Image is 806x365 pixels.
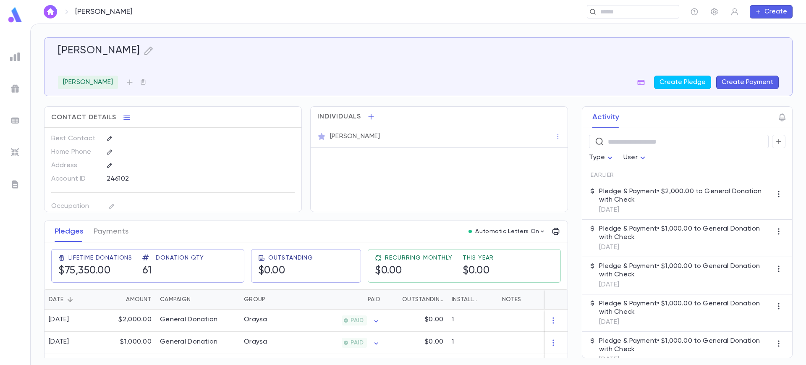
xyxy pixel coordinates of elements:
[244,338,267,346] div: Oraysa
[51,145,99,159] p: Home Phone
[45,8,55,15] img: home_white.a664292cf8c1dea59945f0da9f25487c.svg
[113,293,126,306] button: Sort
[599,206,772,214] p: [DATE]
[354,293,368,306] button: Sort
[385,289,447,310] div: Outstanding
[498,289,603,310] div: Notes
[654,76,711,89] button: Create Pledge
[240,289,303,310] div: Group
[58,45,140,57] h5: [PERSON_NAME]
[265,293,279,306] button: Sort
[599,243,772,252] p: [DATE]
[244,315,267,324] div: Oraysa
[126,289,152,310] div: Amount
[425,338,443,346] p: $0.00
[599,281,772,289] p: [DATE]
[44,289,101,310] div: Date
[303,289,385,310] div: Paid
[10,52,20,62] img: reports_grey.c525e4749d1bce6a11f5fe2a8de1b229.svg
[447,332,498,354] div: 1
[599,262,772,279] p: Pledge & Payment • $1,000.00 to General Donation with Check
[347,317,367,324] span: PAID
[7,7,24,23] img: logo
[101,289,156,310] div: Amount
[51,200,99,213] p: Occupation
[716,76,779,89] button: Create Payment
[160,338,217,346] div: General Donation
[463,255,494,261] span: This Year
[191,293,204,306] button: Sort
[330,132,380,141] p: [PERSON_NAME]
[51,172,99,186] p: Account ID
[385,255,452,261] span: Recurring Monthly
[58,265,110,277] h5: $75,350.00
[463,265,490,277] h5: $0.00
[101,310,156,332] div: $2,000.00
[447,289,498,310] div: Installments
[599,225,772,242] p: Pledge & Payment • $1,000.00 to General Donation with Check
[475,228,539,235] p: Automatic Letters On
[101,332,156,354] div: $1,000.00
[589,150,615,166] div: Type
[63,293,77,306] button: Sort
[55,221,84,242] button: Pledges
[63,78,113,87] p: [PERSON_NAME]
[10,116,20,126] img: batches_grey.339ca447c9d9533ef1741baa751efc33.svg
[142,265,152,277] h5: 61
[160,315,217,324] div: General Donation
[425,315,443,324] p: $0.00
[623,154,638,161] span: User
[375,265,402,277] h5: $0.00
[599,187,772,204] p: Pledge & Payment • $2,000.00 to General Donation with Check
[591,172,614,179] span: Earlier
[58,76,118,89] div: [PERSON_NAME]
[750,5,793,18] button: Create
[599,337,772,354] p: Pledge & Payment • $1,000.00 to General Donation with Check
[94,221,128,242] button: Payments
[389,293,402,306] button: Sort
[623,150,648,166] div: User
[10,84,20,94] img: campaigns_grey.99e729a5f7ee94e3726e6486bddda8f1.svg
[51,113,116,122] span: Contact Details
[317,113,361,121] span: Individuals
[480,293,494,306] button: Sort
[589,154,605,161] span: Type
[49,338,69,346] div: [DATE]
[599,318,772,326] p: [DATE]
[599,299,772,316] p: Pledge & Payment • $1,000.00 to General Donation with Check
[51,132,99,145] p: Best Contact
[502,289,521,310] div: Notes
[156,289,240,310] div: Campaign
[368,289,380,310] div: Paid
[402,289,443,310] div: Outstanding
[10,147,20,158] img: imports_grey.530a8a0e642e233f2baf0ef88e8c9fcb.svg
[68,255,132,261] span: Lifetime Donations
[452,289,480,310] div: Installments
[160,289,191,310] div: Campaign
[51,159,99,172] p: Address
[107,172,253,185] div: 246102
[244,289,265,310] div: Group
[75,7,133,16] p: [PERSON_NAME]
[347,339,367,346] span: PAID
[156,255,204,261] span: Donation Qty
[599,355,772,364] p: [DATE]
[268,255,313,261] span: Outstanding
[592,107,619,128] button: Activity
[447,310,498,332] div: 1
[49,289,63,310] div: Date
[465,226,549,237] button: Automatic Letters On
[49,315,69,324] div: [DATE]
[10,179,20,189] img: letters_grey.7941b92b52307dd3b8a917253454ce1c.svg
[258,265,285,277] h5: $0.00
